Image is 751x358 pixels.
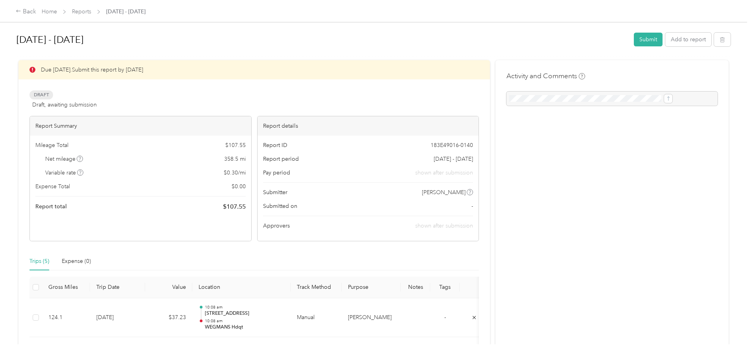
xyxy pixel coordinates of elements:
span: Submitted on [263,202,297,210]
span: Report period [263,155,299,163]
div: Back [16,7,36,17]
div: Report details [258,116,479,136]
p: WEGMANS Hdqt [205,324,284,331]
td: $37.23 [145,298,192,338]
span: Draft [29,90,53,99]
div: Due [DATE]. Submit this report by [DATE] [18,60,490,79]
span: [PERSON_NAME] [422,188,466,196]
a: Home [42,8,57,15]
span: Mileage Total [35,141,68,149]
span: $ 107.55 [223,202,246,211]
p: 10:07 am [205,343,284,349]
span: $ 0.00 [232,182,246,191]
p: [STREET_ADDRESS] [205,310,284,317]
td: [DATE] [90,298,145,338]
div: Expense (0) [62,257,91,266]
span: Approvers [263,222,290,230]
span: shown after submission [415,169,473,177]
td: 124.1 [42,298,90,338]
span: Net mileage [45,155,83,163]
span: $ 0.30 / mi [224,169,246,177]
td: Acosta [342,298,401,338]
span: 358.5 mi [224,155,246,163]
span: $ 107.55 [225,141,246,149]
span: [DATE] - [DATE] [106,7,145,16]
p: 10:08 am [205,305,284,310]
p: 10:08 am [205,318,284,324]
span: 183E49016-0140 [431,141,473,149]
span: Submitter [263,188,287,196]
span: Draft, awaiting submission [32,101,97,109]
button: Add to report [665,33,711,46]
th: Trip Date [90,277,145,298]
span: shown after submission [415,222,473,229]
div: Trips (5) [29,257,49,266]
th: Location [192,277,291,298]
button: Submit [634,33,663,46]
a: Reports [72,8,91,15]
th: Purpose [342,277,401,298]
span: Variable rate [45,169,84,177]
th: Gross Miles [42,277,90,298]
div: Report Summary [30,116,251,136]
th: Tags [430,277,460,298]
span: [DATE] - [DATE] [434,155,473,163]
span: Expense Total [35,182,70,191]
span: Report ID [263,141,287,149]
span: - [444,314,446,321]
th: Notes [401,277,430,298]
h1: Aug 16 - 31, 2025 [17,30,628,49]
iframe: Everlance-gr Chat Button Frame [707,314,751,358]
h4: Activity and Comments [506,71,585,81]
span: Pay period [263,169,290,177]
th: Track Method [291,277,342,298]
th: Value [145,277,192,298]
span: Report total [35,202,67,211]
span: - [471,202,473,210]
td: Manual [291,298,342,338]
